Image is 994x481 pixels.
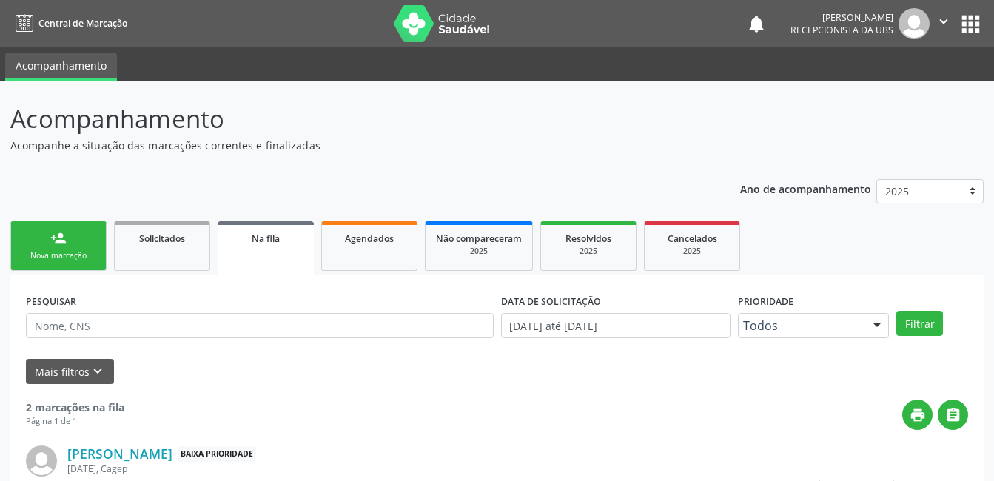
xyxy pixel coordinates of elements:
[740,179,871,198] p: Ano de acompanhamento
[26,313,494,338] input: Nome, CNS
[938,400,968,430] button: 
[252,232,280,245] span: Na fila
[896,311,943,336] button: Filtrar
[738,290,793,313] label: Prioridade
[910,407,926,423] i: print
[10,101,692,138] p: Acompanhamento
[10,138,692,153] p: Acompanhe a situação das marcações correntes e finalizadas
[38,17,127,30] span: Central de Marcação
[902,400,933,430] button: print
[958,11,984,37] button: apps
[436,246,522,257] div: 2025
[790,24,893,36] span: Recepcionista da UBS
[139,232,185,245] span: Solicitados
[178,446,256,462] span: Baixa Prioridade
[26,400,124,414] strong: 2 marcações na fila
[551,246,625,257] div: 2025
[936,13,952,30] i: 
[67,462,746,475] div: [DATE], Cagep
[26,290,76,313] label: PESQUISAR
[26,445,57,477] img: img
[743,318,859,333] span: Todos
[930,8,958,39] button: 
[90,363,106,380] i: keyboard_arrow_down
[21,250,95,261] div: Nova marcação
[655,246,729,257] div: 2025
[565,232,611,245] span: Resolvidos
[345,232,394,245] span: Agendados
[10,11,127,36] a: Central de Marcação
[501,313,731,338] input: Selecione um intervalo
[746,13,767,34] button: notifications
[945,407,961,423] i: 
[436,232,522,245] span: Não compareceram
[26,415,124,428] div: Página 1 de 1
[790,11,893,24] div: [PERSON_NAME]
[501,290,601,313] label: DATA DE SOLICITAÇÃO
[26,359,114,385] button: Mais filtroskeyboard_arrow_down
[899,8,930,39] img: img
[668,232,717,245] span: Cancelados
[50,230,67,246] div: person_add
[67,445,172,462] a: [PERSON_NAME]
[5,53,117,81] a: Acompanhamento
